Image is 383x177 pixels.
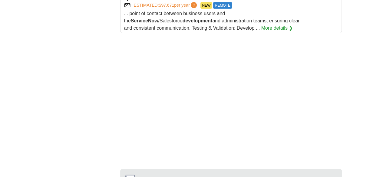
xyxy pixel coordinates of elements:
[183,18,213,23] strong: development
[120,38,342,164] iframe: Ads by Google
[191,2,197,8] span: ?
[200,2,212,9] span: NEW
[124,11,300,31] span: ... point of contact between business users and the /Salesforce and administration teams, ensurin...
[159,3,174,8] span: $97,671
[213,2,232,9] span: REMOTE
[261,25,293,32] a: More details ❯
[134,2,198,9] a: ESTIMATED:$97,671per year?
[131,18,158,23] strong: ServiceNow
